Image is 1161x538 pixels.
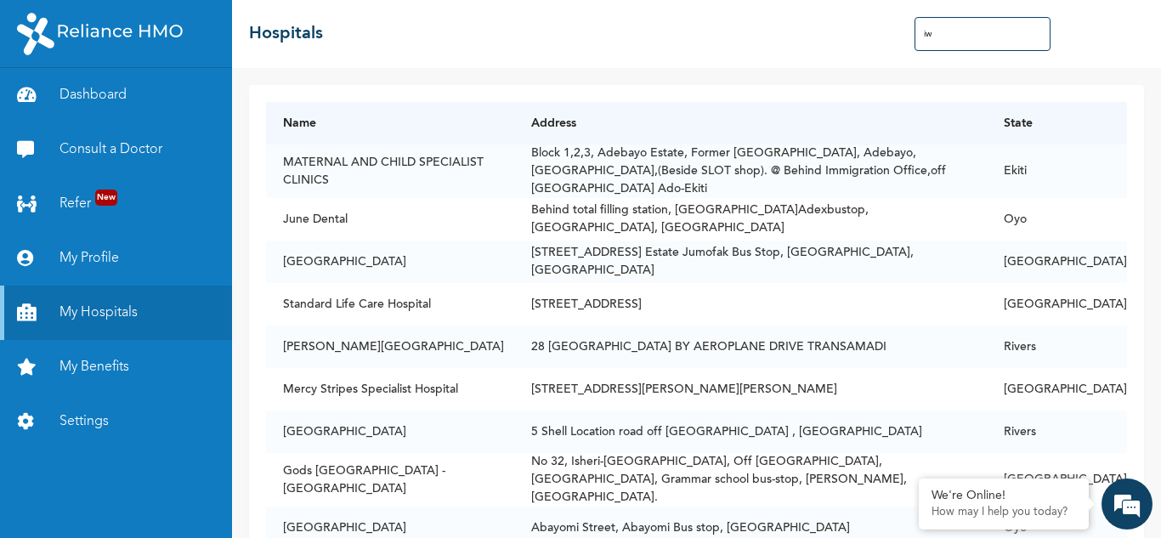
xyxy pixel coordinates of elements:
td: [STREET_ADDRESS] [514,283,987,326]
td: No 32, Isheri-[GEOGRAPHIC_DATA], Off [GEOGRAPHIC_DATA], [GEOGRAPHIC_DATA], Grammar school bus-sto... [514,453,987,507]
td: [GEOGRAPHIC_DATA] [987,368,1127,411]
td: 5 Shell Location road off [GEOGRAPHIC_DATA] , [GEOGRAPHIC_DATA] [514,411,987,453]
th: Address [514,102,987,144]
td: Ekiti [987,144,1127,198]
td: [STREET_ADDRESS][PERSON_NAME][PERSON_NAME] [514,368,987,411]
td: [GEOGRAPHIC_DATA] [266,241,514,283]
td: [STREET_ADDRESS] Estate Jumofak Bus Stop, [GEOGRAPHIC_DATA], [GEOGRAPHIC_DATA] [514,241,987,283]
td: Standard Life Care Hospital [266,283,514,326]
td: [GEOGRAPHIC_DATA] [987,241,1127,283]
span: New [95,190,117,206]
td: [GEOGRAPHIC_DATA] [266,411,514,453]
div: We're Online! [932,489,1076,503]
td: [GEOGRAPHIC_DATA] [987,453,1127,507]
input: Search Hospitals... [915,17,1051,51]
td: Oyo [987,198,1127,241]
td: [PERSON_NAME][GEOGRAPHIC_DATA] [266,326,514,368]
h2: Hospitals [249,21,323,47]
img: RelianceHMO's Logo [17,13,183,55]
td: 28 [GEOGRAPHIC_DATA] BY AEROPLANE DRIVE TRANSAMADI [514,326,987,368]
th: Name [266,102,514,144]
td: Mercy Stripes Specialist Hospital [266,368,514,411]
td: Rivers [987,326,1127,368]
td: [GEOGRAPHIC_DATA] [987,283,1127,326]
td: Block 1,2,3, Adebayo Estate, Former [GEOGRAPHIC_DATA], Adebayo, [GEOGRAPHIC_DATA],(Beside SLOT sh... [514,144,987,198]
div: Minimize live chat window [279,8,320,49]
span: Conversation [8,479,167,491]
td: Behind total filling station, [GEOGRAPHIC_DATA]Adexbustop,[GEOGRAPHIC_DATA], [GEOGRAPHIC_DATA] [514,198,987,241]
td: Gods [GEOGRAPHIC_DATA] - [GEOGRAPHIC_DATA] [266,453,514,507]
td: Rivers [987,411,1127,453]
th: State [987,102,1127,144]
div: Chat Now [105,384,227,416]
span: No previous conversation [91,186,241,359]
div: FAQs [167,449,325,502]
p: How may I help you today? [932,506,1076,519]
td: June Dental [266,198,514,241]
td: MATERNAL AND CHILD SPECIALIST CLINICS [266,144,514,198]
div: Conversation(s) [88,95,286,118]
